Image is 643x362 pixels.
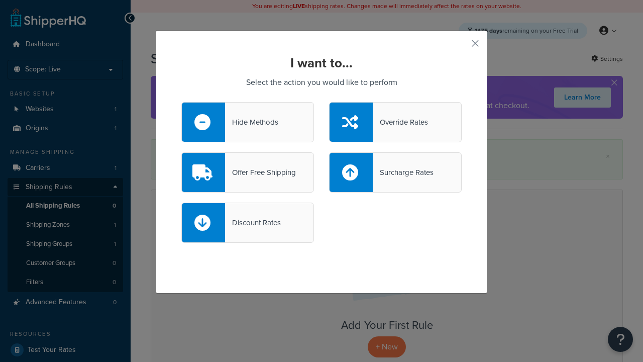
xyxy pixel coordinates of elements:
p: Select the action you would like to perform [181,75,462,89]
div: Override Rates [373,115,428,129]
div: Offer Free Shipping [225,165,296,179]
div: Hide Methods [225,115,278,129]
div: Discount Rates [225,216,281,230]
div: Surcharge Rates [373,165,434,179]
strong: I want to... [290,53,353,72]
